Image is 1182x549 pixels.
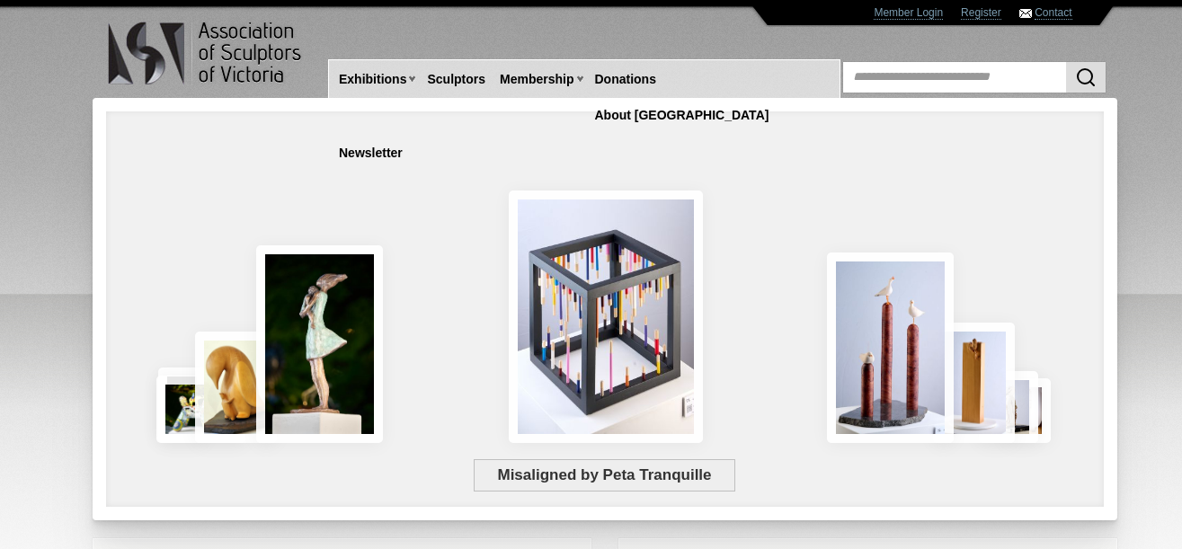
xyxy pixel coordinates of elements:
[493,63,581,96] a: Membership
[256,245,384,443] img: Connection
[874,6,943,20] a: Member Login
[107,18,305,89] img: logo.png
[961,6,1001,20] a: Register
[933,323,1015,443] img: Little Frog. Big Climb
[420,63,493,96] a: Sculptors
[588,63,663,96] a: Donations
[474,459,735,491] span: Misaligned by Peta Tranquille
[588,99,777,132] a: About [GEOGRAPHIC_DATA]
[1075,66,1097,88] img: Search
[827,252,954,443] img: Rising Tides
[1035,6,1071,20] a: Contact
[509,190,703,443] img: Misaligned
[332,63,413,96] a: Exhibitions
[332,137,410,170] a: Newsletter
[1019,9,1032,18] img: Contact ASV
